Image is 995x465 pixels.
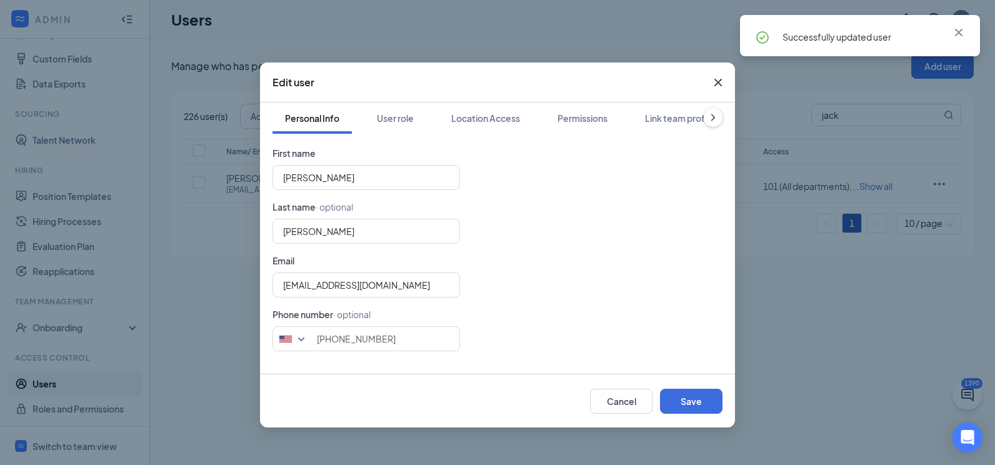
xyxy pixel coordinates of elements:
svg: ChevronRight [707,111,719,124]
div: United States: +1 [273,327,314,351]
span: Successfully updated user [782,31,891,42]
input: (201) 555-0123 [272,326,460,351]
svg: Cross [711,75,726,90]
button: Save [660,389,722,414]
div: Link team profile [645,112,714,124]
div: Permissions [557,112,607,124]
div: Personal Info [285,112,339,124]
span: Phone number [272,309,333,320]
h3: Edit user [272,76,314,89]
svg: Cross [951,25,966,40]
div: User role [377,112,414,124]
span: First name [272,147,316,159]
span: · optional [316,201,353,212]
button: Cancel [590,389,652,414]
span: Last name [272,201,316,212]
div: Location Access [451,112,520,124]
svg: CheckmarkCircle [755,30,770,45]
span: Email [272,255,294,266]
span: · optional [333,309,371,320]
div: Open Intercom Messenger [952,422,982,452]
button: ChevronRight [704,108,722,127]
button: Close [701,62,735,102]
